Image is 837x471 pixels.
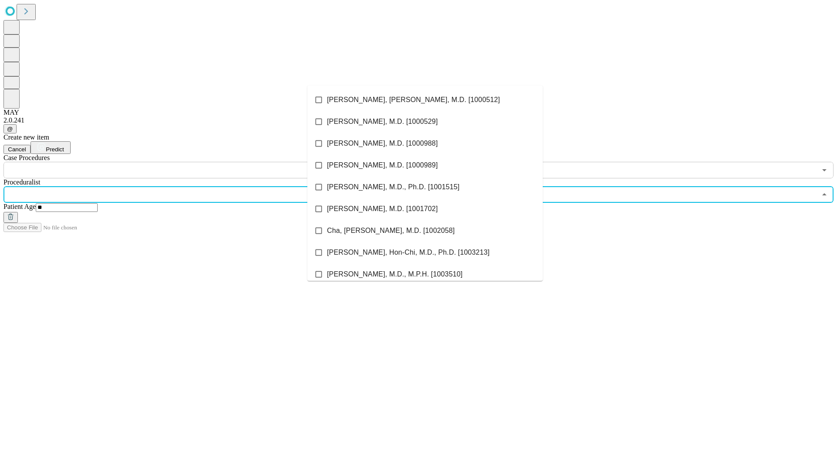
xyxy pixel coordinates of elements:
[31,141,71,154] button: Predict
[46,146,64,153] span: Predict
[327,204,438,214] span: [PERSON_NAME], M.D. [1001702]
[327,247,490,258] span: [PERSON_NAME], Hon-Chi, M.D., Ph.D. [1003213]
[327,269,463,280] span: [PERSON_NAME], M.D., M.P.H. [1003510]
[327,182,459,192] span: [PERSON_NAME], M.D., Ph.D. [1001515]
[327,225,455,236] span: Cha, [PERSON_NAME], M.D. [1002058]
[818,164,830,176] button: Open
[327,160,438,171] span: [PERSON_NAME], M.D. [1000989]
[3,133,49,141] span: Create new item
[327,138,438,149] span: [PERSON_NAME], M.D. [1000988]
[3,145,31,154] button: Cancel
[3,109,834,116] div: MAY
[3,178,40,186] span: Proceduralist
[7,126,13,132] span: @
[327,116,438,127] span: [PERSON_NAME], M.D. [1000529]
[3,116,834,124] div: 2.0.241
[3,203,36,210] span: Patient Age
[8,146,26,153] span: Cancel
[327,95,500,105] span: [PERSON_NAME], [PERSON_NAME], M.D. [1000512]
[3,154,50,161] span: Scheduled Procedure
[818,188,830,201] button: Close
[3,124,17,133] button: @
